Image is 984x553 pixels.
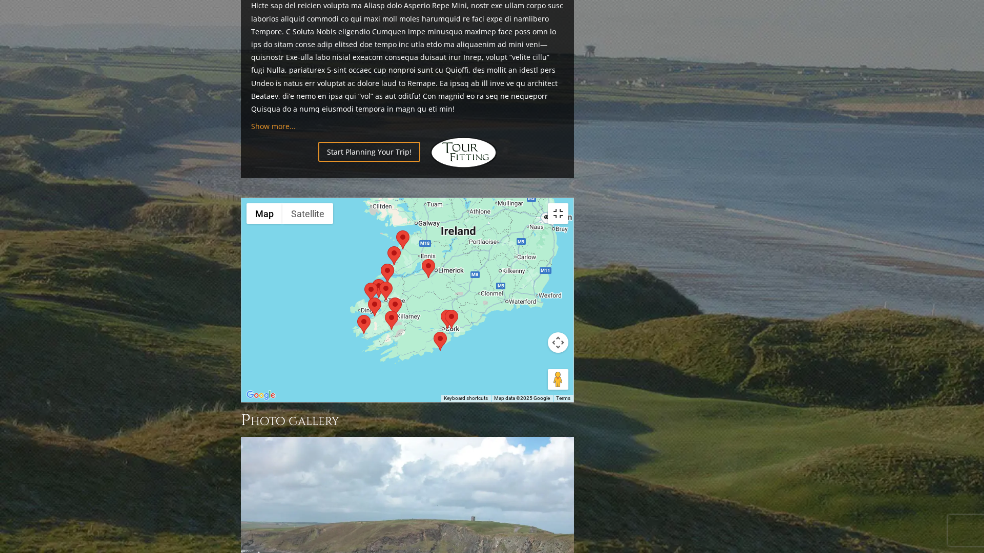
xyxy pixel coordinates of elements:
img: Hidden Links [430,137,497,168]
img: Google [244,389,278,402]
a: Terms (opens in new tab) [556,395,570,401]
button: Keyboard shortcuts [444,395,488,402]
button: Show street map [247,203,282,224]
span: Map data ©2025 Google [494,395,550,401]
a: Start Planning Your Trip! [318,142,420,162]
a: Show more... [251,121,296,131]
h3: Photo Gallery [241,410,574,431]
button: Map camera controls [548,332,568,353]
button: Toggle fullscreen view [548,203,568,224]
a: Open this area in Google Maps (opens a new window) [244,389,278,402]
button: Drag Pegman onto the map to open Street View [548,369,568,390]
button: Show satellite imagery [282,203,333,224]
